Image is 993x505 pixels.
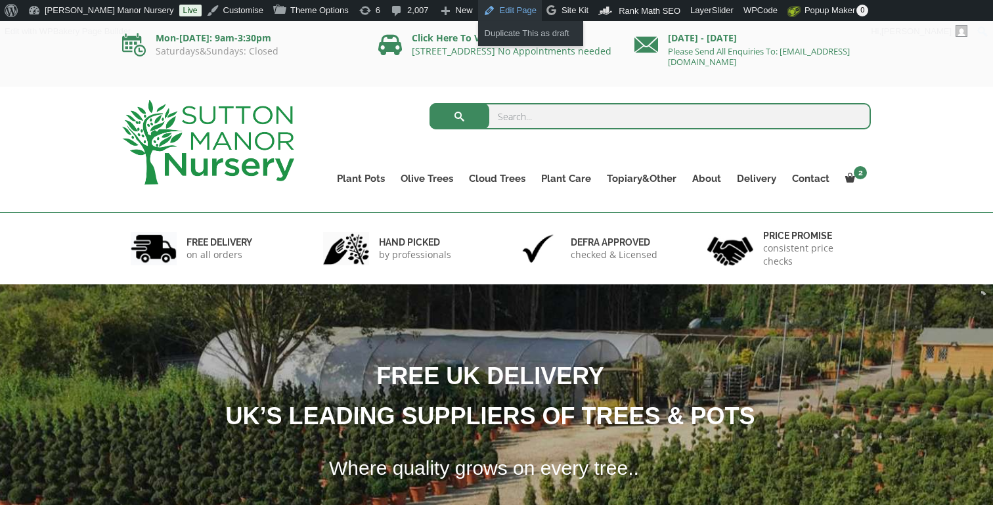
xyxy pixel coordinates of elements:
[599,169,684,188] a: Topiary&Other
[571,236,657,248] h6: Defra approved
[881,26,952,36] span: [PERSON_NAME]
[763,242,863,268] p: consistent price checks
[7,356,957,436] h1: FREE UK DELIVERY UK’S LEADING SUPPLIERS OF TREES & POTS
[187,236,252,248] h6: FREE DELIVERY
[412,45,611,57] a: [STREET_ADDRESS] No Appointments needed
[187,248,252,261] p: on all orders
[571,248,657,261] p: checked & Licensed
[684,169,729,188] a: About
[122,30,359,46] p: Mon-[DATE]: 9am-3:30pm
[854,166,867,179] span: 2
[461,169,533,188] a: Cloud Trees
[430,103,872,129] input: Search...
[784,169,837,188] a: Contact
[619,6,680,16] span: Rank Math SEO
[763,230,863,242] h6: Price promise
[562,5,588,15] span: Site Kit
[729,169,784,188] a: Delivery
[393,169,461,188] a: Olive Trees
[412,32,535,44] a: Click Here To Visit Nursery!
[478,25,583,42] a: Duplicate This as draft
[533,169,599,188] a: Plant Care
[707,229,753,269] img: 4.jpg
[329,169,393,188] a: Plant Pots
[856,5,868,16] span: 0
[122,46,359,56] p: Saturdays&Sundays: Closed
[122,100,294,185] img: logo
[634,30,871,46] p: [DATE] - [DATE]
[179,5,202,16] a: Live
[131,232,177,265] img: 1.jpg
[837,169,871,188] a: 2
[515,232,561,265] img: 3.jpg
[668,45,850,68] a: Please Send All Enquiries To: [EMAIL_ADDRESS][DOMAIN_NAME]
[866,21,973,42] a: Hi,
[323,232,369,265] img: 2.jpg
[379,248,451,261] p: by professionals
[313,449,958,488] h1: Where quality grows on every tree..
[379,236,451,248] h6: hand picked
